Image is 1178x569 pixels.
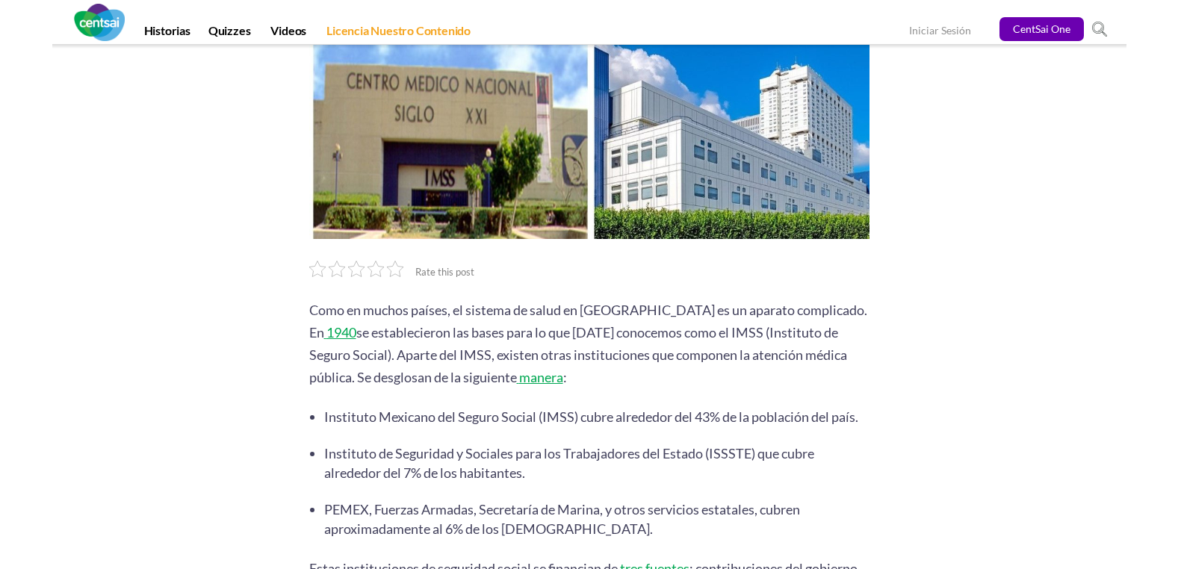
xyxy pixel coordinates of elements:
a: Quizzes [199,23,260,44]
span: : [563,369,567,385]
span: Rate this post [412,266,478,278]
span: 1940 [326,324,356,341]
span: Instituto Mexicano del Seguro Social (IMSS) cubre alrededor del 43% de la población del país. [324,408,858,425]
a: Iniciar Sesión [909,24,971,40]
a: CentSai One [999,17,1084,41]
span: PEMEX, Fuerzas Armadas, Secretaría de Marina, y otros servicios estatales, cubren aproximadamente... [324,501,800,537]
span: Como en muchos países, el sistema de salud en [GEOGRAPHIC_DATA] es un aparato complicado. En [309,302,867,341]
img: Sistema de salud en México –público vs. privado. [309,34,869,239]
span: se establecieron las bases para lo que [DATE] conocemos como el IMSS (Instituto de Seguro Social)... [309,324,847,385]
span: Instituto de Seguridad y Sociales para los Trabajadores del Estado (ISSSTE) que cubre alrededor d... [324,445,814,481]
a: Videos [261,23,315,44]
span: manera [519,369,563,385]
a: Licencia Nuestro Contenido [317,23,480,44]
a: Historias [135,23,199,44]
a: 1940 [324,324,356,341]
img: CentSai [74,4,125,41]
a: manera [517,369,563,385]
